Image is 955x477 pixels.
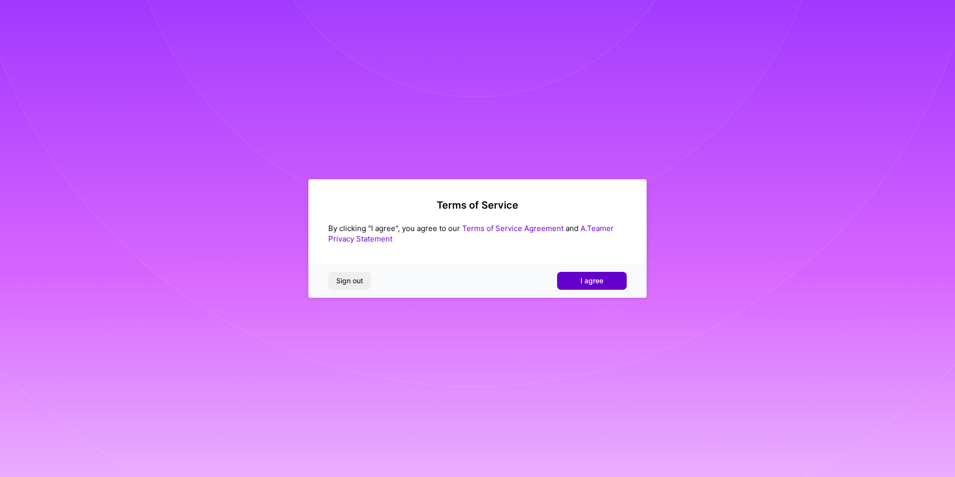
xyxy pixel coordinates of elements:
[462,224,564,233] a: Terms of Service Agreement
[580,276,603,286] span: I agree
[328,199,627,211] h2: Terms of Service
[328,272,371,290] button: Sign out
[336,276,363,286] span: Sign out
[557,272,627,290] button: I agree
[328,223,627,244] div: By clicking "I agree", you agree to our and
